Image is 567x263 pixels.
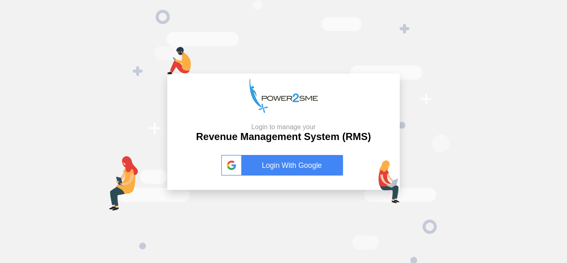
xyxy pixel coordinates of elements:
[109,156,138,211] img: tab-login.png
[379,160,400,203] img: lap-login.png
[221,155,346,176] a: Login With Google
[196,123,371,131] small: Login to manage your
[196,123,371,143] h2: Revenue Management System (RMS)
[167,47,191,74] img: mob-login.png
[219,146,348,184] button: Login With Google
[249,79,318,113] img: p2s_logo.png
